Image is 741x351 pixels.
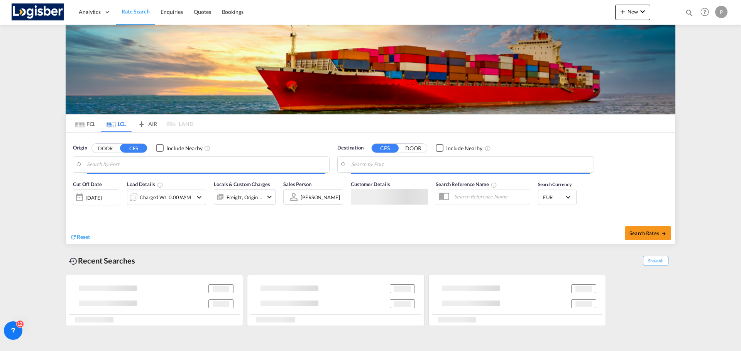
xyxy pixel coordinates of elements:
[66,133,675,244] div: Origin DOOR CFS Checkbox No InkUnchecked: Ignores neighbouring ports when fetching rates.Checked ...
[543,194,565,201] span: EUR
[70,115,101,132] md-tab-item: FCL
[301,194,340,200] div: [PERSON_NAME]
[120,144,147,153] button: CFS
[79,8,101,16] span: Analytics
[618,8,647,15] span: New
[214,189,276,205] div: Freight Origin Destinationicon-chevron-down
[638,7,647,16] md-icon: icon-chevron-down
[491,182,497,188] md-icon: Your search will be saved by the below given name
[73,205,79,215] md-datepicker: Select
[227,192,263,203] div: Freight Origin Destination
[101,115,132,132] md-tab-item: LCL
[436,144,482,152] md-checkbox: Checkbox No Ink
[137,119,146,125] md-icon: icon-airplane
[643,256,668,265] span: Show All
[450,191,530,202] input: Search Reference Name
[73,181,102,187] span: Cut Off Date
[485,145,491,151] md-icon: Unchecked: Ignores neighbouring ports when fetching rates.Checked : Includes neighbouring ports w...
[127,181,163,187] span: Load Details
[92,144,119,153] button: DOOR
[87,159,325,170] input: Search by Port
[69,257,78,266] md-icon: icon-backup-restore
[629,230,667,236] span: Search Rates
[283,181,311,187] span: Sales Person
[715,6,727,18] div: P
[618,7,628,16] md-icon: icon-plus 400-fg
[685,8,694,17] md-icon: icon-magnify
[73,144,87,152] span: Origin
[698,5,711,18] span: Help
[127,190,206,205] div: Charged Wt: 0.00 W/Micon-chevron-down
[214,181,270,187] span: Locals & Custom Charges
[538,181,572,187] span: Search Currency
[66,252,138,269] div: Recent Searches
[372,144,399,153] button: CFS
[77,233,90,240] span: Reset
[337,144,364,152] span: Destination
[86,194,102,201] div: [DATE]
[446,144,482,152] div: Include Nearby
[66,25,675,114] img: LCL+%26+FCL+BACKGROUND.png
[351,159,590,170] input: Search by Port
[351,181,390,187] span: Customer Details
[685,8,694,20] div: icon-magnify
[132,115,162,132] md-tab-item: AIR
[698,5,715,19] div: Help
[122,8,150,15] span: Rate Search
[156,144,203,152] md-checkbox: Checkbox No Ink
[204,145,210,151] md-icon: Unchecked: Ignores neighbouring ports when fetching rates.Checked : Includes neighbouring ports w...
[222,8,244,15] span: Bookings
[625,226,671,240] button: Search Ratesicon-arrow-right
[73,189,119,205] div: [DATE]
[300,191,341,203] md-select: Sales Person: POL ALVAREZ
[70,115,193,132] md-pagination-wrapper: Use the left and right arrow keys to navigate between tabs
[70,233,77,240] md-icon: icon-refresh
[194,8,211,15] span: Quotes
[157,182,163,188] md-icon: Chargeable Weight
[195,193,204,202] md-icon: icon-chevron-down
[12,3,64,21] img: d7a75e507efd11eebffa5922d020a472.png
[161,8,183,15] span: Enquiries
[140,192,191,203] div: Charged Wt: 0.00 W/M
[265,192,274,202] md-icon: icon-chevron-down
[615,5,650,20] button: icon-plus 400-fgNewicon-chevron-down
[70,233,90,242] div: icon-refreshReset
[542,191,572,203] md-select: Select Currency: € EUREuro
[400,144,427,153] button: DOOR
[661,231,667,236] md-icon: icon-arrow-right
[436,181,497,187] span: Search Reference Name
[166,144,203,152] div: Include Nearby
